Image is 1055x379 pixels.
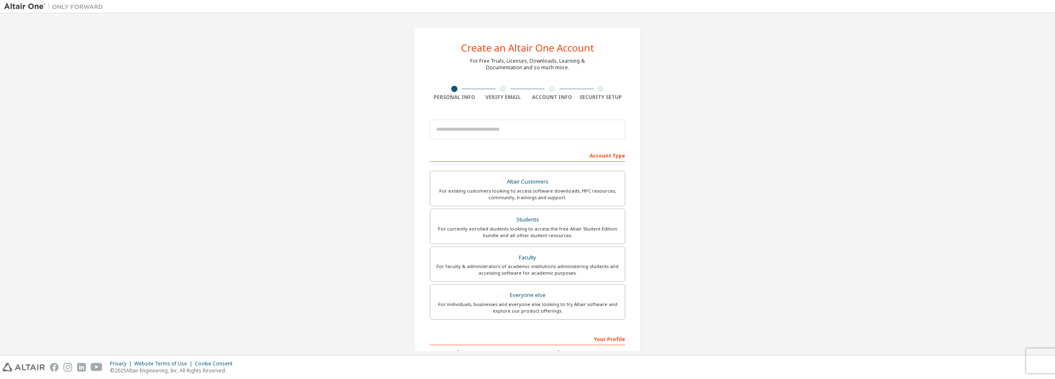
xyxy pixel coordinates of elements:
[50,363,59,372] img: facebook.svg
[4,2,107,11] img: Altair One
[430,349,525,356] label: First Name
[527,94,577,101] div: Account Info
[435,176,620,188] div: Altair Customers
[110,367,237,374] p: © 2025 Altair Engineering, Inc. All Rights Reserved.
[435,301,620,314] div: For individuals, businesses and everyone else looking to try Altair software and explore our prod...
[430,148,625,162] div: Account Type
[63,363,72,372] img: instagram.svg
[435,290,620,301] div: Everyone else
[461,43,594,53] div: Create an Altair One Account
[2,363,45,372] img: altair_logo.svg
[435,263,620,276] div: For faculty & administrators of academic institutions administering students and accessing softwa...
[435,226,620,239] div: For currently enrolled students looking to access the free Altair Student Edition bundle and all ...
[134,360,195,367] div: Website Terms of Use
[91,363,103,372] img: youtube.svg
[435,188,620,201] div: For existing customers looking to access software downloads, HPC resources, community, trainings ...
[77,363,86,372] img: linkedin.svg
[435,252,620,264] div: Faculty
[577,94,626,101] div: Security Setup
[430,94,479,101] div: Personal Info
[430,332,625,345] div: Your Profile
[479,94,528,101] div: Verify Email
[195,360,237,367] div: Cookie Consent
[530,349,625,356] label: Last Name
[470,58,585,71] div: For Free Trials, Licenses, Downloads, Learning & Documentation and so much more.
[110,360,134,367] div: Privacy
[435,214,620,226] div: Students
